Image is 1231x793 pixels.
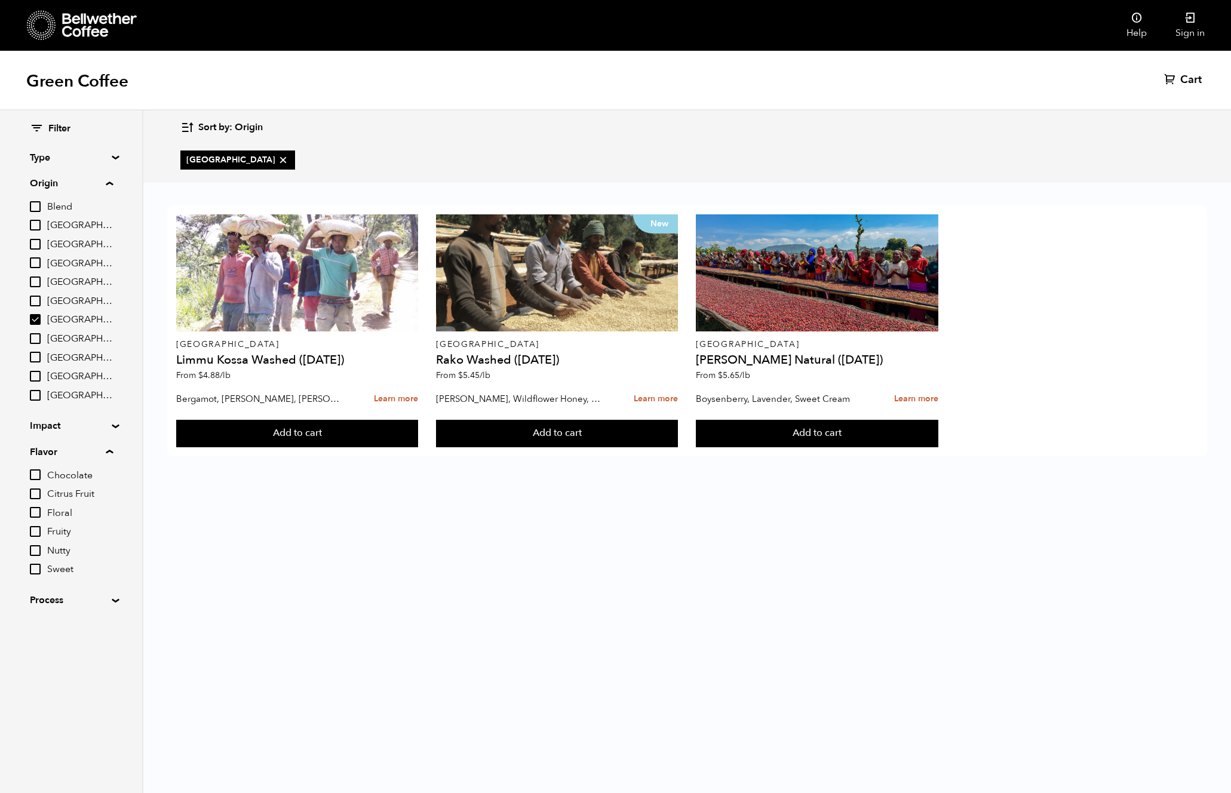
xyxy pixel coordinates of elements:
input: Floral [30,507,41,518]
summary: Origin [30,176,113,190]
a: New [436,214,678,331]
h4: Rako Washed ([DATE]) [436,354,678,366]
h1: Green Coffee [26,70,128,92]
span: /lb [480,370,490,381]
button: Add to cart [696,420,938,447]
span: Sweet [47,563,113,576]
button: Add to cart [176,420,418,447]
span: [GEOGRAPHIC_DATA] [47,370,113,383]
input: [GEOGRAPHIC_DATA] [30,220,41,230]
span: $ [198,370,203,381]
span: [GEOGRAPHIC_DATA] [47,333,113,346]
p: Boysenberry, Lavender, Sweet Cream [696,390,861,408]
summary: Process [30,593,112,607]
h4: [PERSON_NAME] Natural ([DATE]) [696,354,938,366]
button: Sort by: Origin [180,113,263,142]
span: [GEOGRAPHIC_DATA] [47,389,113,402]
summary: Type [30,150,112,165]
input: [GEOGRAPHIC_DATA] [30,390,41,401]
input: Fruity [30,526,41,537]
span: From [176,370,231,381]
a: Learn more [374,386,418,412]
span: [GEOGRAPHIC_DATA] [186,154,289,166]
bdi: 5.45 [458,370,490,381]
span: Cart [1180,73,1202,87]
summary: Impact [30,419,112,433]
span: [GEOGRAPHIC_DATA] [47,219,113,232]
input: Blend [30,201,41,212]
input: [GEOGRAPHIC_DATA] [30,276,41,287]
h4: Limmu Kossa Washed ([DATE]) [176,354,418,366]
bdi: 5.65 [718,370,750,381]
span: Nutty [47,545,113,558]
input: [GEOGRAPHIC_DATA] [30,239,41,250]
a: Learn more [894,386,938,412]
span: [GEOGRAPHIC_DATA] [47,276,113,289]
span: Filter [48,122,70,136]
input: Citrus Fruit [30,488,41,499]
span: Sort by: Origin [198,121,263,134]
input: [GEOGRAPHIC_DATA] [30,371,41,382]
bdi: 4.88 [198,370,231,381]
span: From [696,370,750,381]
input: Sweet [30,564,41,574]
span: Fruity [47,525,113,539]
p: [GEOGRAPHIC_DATA] [436,340,678,349]
span: $ [458,370,463,381]
span: [GEOGRAPHIC_DATA] [47,352,113,365]
span: /lb [739,370,750,381]
p: [PERSON_NAME], Wildflower Honey, Black Tea [436,390,601,408]
span: Floral [47,507,113,520]
input: [GEOGRAPHIC_DATA] [30,296,41,306]
p: Bergamot, [PERSON_NAME], [PERSON_NAME] [176,390,341,408]
input: [GEOGRAPHIC_DATA] [30,333,41,344]
a: Cart [1164,73,1205,87]
span: [GEOGRAPHIC_DATA] [47,257,113,271]
span: $ [718,370,723,381]
span: [GEOGRAPHIC_DATA] [47,313,113,327]
span: Chocolate [47,469,113,482]
span: /lb [220,370,231,381]
input: [GEOGRAPHIC_DATA] [30,257,41,268]
span: Citrus Fruit [47,488,113,501]
span: [GEOGRAPHIC_DATA] [47,295,113,308]
p: [GEOGRAPHIC_DATA] [176,340,418,349]
input: [GEOGRAPHIC_DATA] [30,314,41,325]
p: [GEOGRAPHIC_DATA] [696,340,938,349]
span: [GEOGRAPHIC_DATA] [47,238,113,251]
span: From [436,370,490,381]
span: Blend [47,201,113,214]
input: [GEOGRAPHIC_DATA] [30,352,41,362]
summary: Flavor [30,445,113,459]
p: New [633,214,678,233]
button: Add to cart [436,420,678,447]
input: Chocolate [30,469,41,480]
input: Nutty [30,545,41,556]
a: Learn more [634,386,678,412]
